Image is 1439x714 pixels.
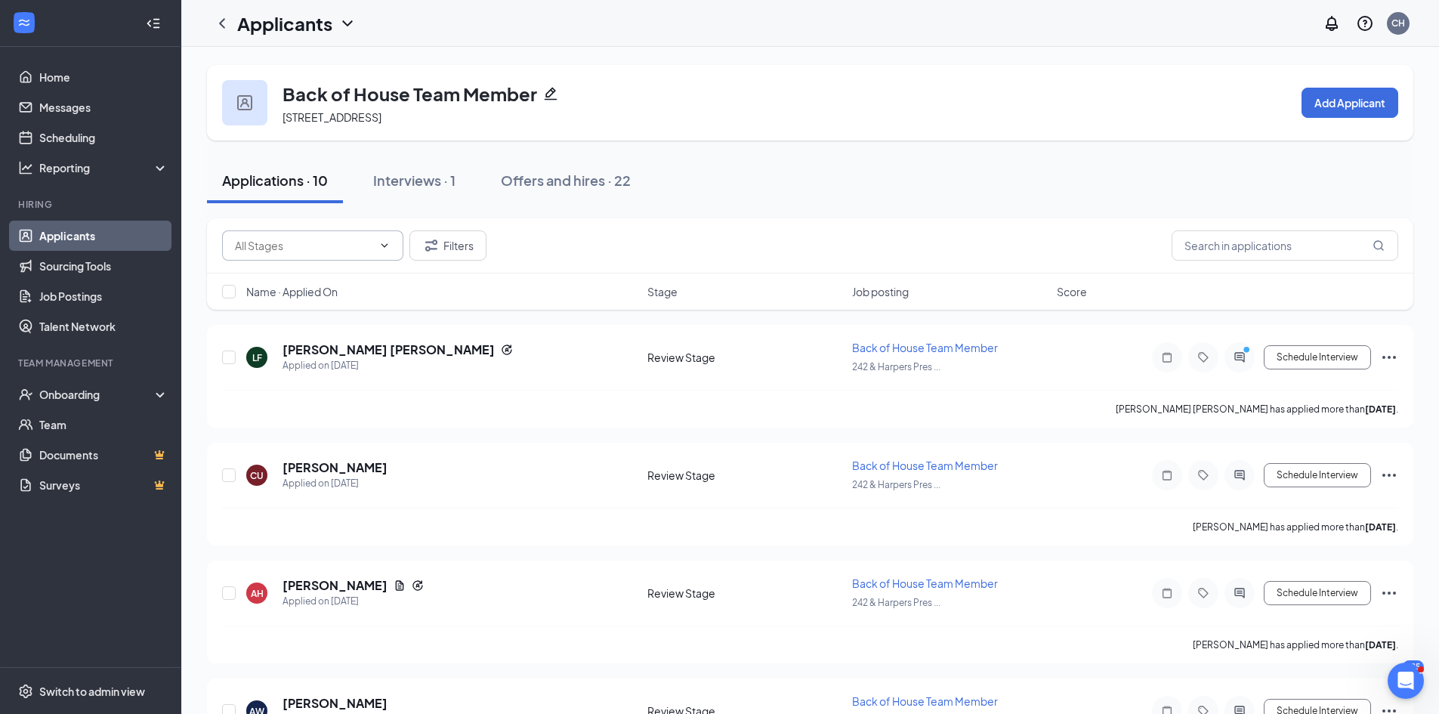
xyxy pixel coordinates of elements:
[852,694,998,708] span: Back of House Team Member
[852,284,909,299] span: Job posting
[338,14,357,32] svg: ChevronDown
[39,221,168,251] a: Applicants
[1323,14,1341,32] svg: Notifications
[852,459,998,472] span: Back of House Team Member
[39,62,168,92] a: Home
[394,580,406,592] svg: Document
[852,341,998,354] span: Back of House Team Member
[1380,584,1398,602] svg: Ellipses
[501,171,631,190] div: Offers and hires · 22
[250,469,264,482] div: CU
[18,357,165,369] div: Team Management
[543,86,558,101] svg: Pencil
[39,311,168,342] a: Talent Network
[852,597,940,608] span: 242 & Harpers Pres ...
[1388,663,1424,699] iframe: Intercom live chat
[1231,469,1249,481] svg: ActiveChat
[18,198,165,211] div: Hiring
[852,576,998,590] span: Back of House Team Member
[1240,345,1258,357] svg: PrimaryDot
[1057,284,1087,299] span: Score
[39,440,168,470] a: DocumentsCrown
[237,95,252,110] img: user icon
[39,684,145,699] div: Switch to admin view
[39,470,168,500] a: SurveysCrown
[18,160,33,175] svg: Analysis
[1365,403,1396,415] b: [DATE]
[422,236,440,255] svg: Filter
[213,14,231,32] svg: ChevronLeft
[146,16,161,31] svg: Collapse
[18,684,33,699] svg: Settings
[283,476,388,491] div: Applied on [DATE]
[39,160,169,175] div: Reporting
[1158,351,1176,363] svg: Note
[1193,638,1398,651] p: [PERSON_NAME] has applied more than .
[235,237,372,254] input: All Stages
[1158,587,1176,599] svg: Note
[1356,14,1374,32] svg: QuestionInfo
[39,92,168,122] a: Messages
[283,594,424,609] div: Applied on [DATE]
[222,171,328,190] div: Applications · 10
[283,459,388,476] h5: [PERSON_NAME]
[251,587,264,600] div: AH
[18,387,33,402] svg: UserCheck
[1264,345,1371,369] button: Schedule Interview
[852,361,940,372] span: 242 & Harpers Pres ...
[1373,240,1385,252] svg: MagnifyingGlass
[1391,17,1405,29] div: CH
[39,410,168,440] a: Team
[647,586,843,601] div: Review Stage
[412,580,424,592] svg: Reapply
[1116,403,1398,416] p: [PERSON_NAME] [PERSON_NAME] has applied more than .
[1194,469,1212,481] svg: Tag
[1380,348,1398,366] svg: Ellipses
[647,284,678,299] span: Stage
[39,122,168,153] a: Scheduling
[1365,639,1396,651] b: [DATE]
[283,110,381,124] span: [STREET_ADDRESS]
[283,81,537,107] h3: Back of House Team Member
[373,171,455,190] div: Interviews · 1
[1403,660,1424,673] div: 105
[283,695,388,712] h5: [PERSON_NAME]
[1231,351,1249,363] svg: ActiveChat
[1380,466,1398,484] svg: Ellipses
[1264,581,1371,605] button: Schedule Interview
[283,358,513,373] div: Applied on [DATE]
[39,387,156,402] div: Onboarding
[237,11,332,36] h1: Applicants
[39,251,168,281] a: Sourcing Tools
[283,342,495,358] h5: [PERSON_NAME] [PERSON_NAME]
[378,240,391,252] svg: ChevronDown
[647,350,843,365] div: Review Stage
[409,230,486,261] button: Filter Filters
[1193,521,1398,533] p: [PERSON_NAME] has applied more than .
[1172,230,1398,261] input: Search in applications
[1365,521,1396,533] b: [DATE]
[1158,469,1176,481] svg: Note
[283,577,388,594] h5: [PERSON_NAME]
[852,479,940,490] span: 242 & Harpers Pres ...
[1264,463,1371,487] button: Schedule Interview
[39,281,168,311] a: Job Postings
[647,468,843,483] div: Review Stage
[501,344,513,356] svg: Reapply
[1302,88,1398,118] button: Add Applicant
[1194,587,1212,599] svg: Tag
[252,351,262,364] div: LF
[1194,351,1212,363] svg: Tag
[246,284,338,299] span: Name · Applied On
[1231,587,1249,599] svg: ActiveChat
[17,15,32,30] svg: WorkstreamLogo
